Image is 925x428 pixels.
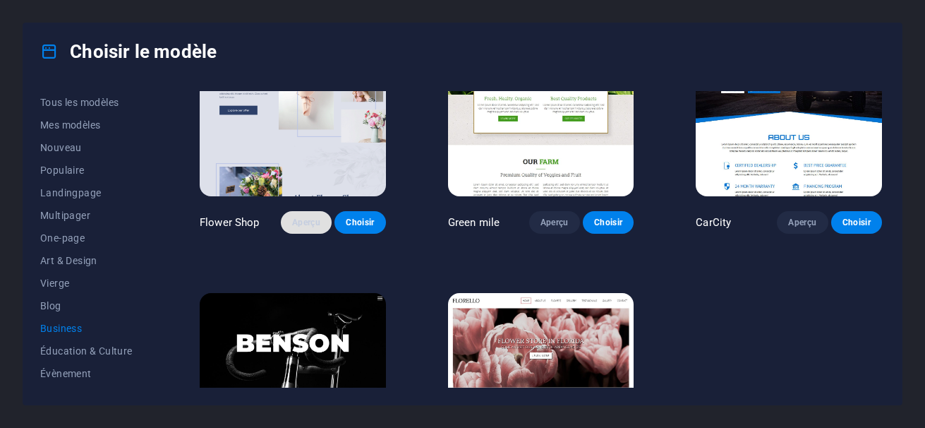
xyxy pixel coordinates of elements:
button: Évènement [40,362,138,385]
button: Landingpage [40,182,138,204]
span: Éducation & Culture [40,345,138,357]
p: Flower Shop [200,215,260,230]
span: Vierge [40,278,138,289]
span: Choisir [842,217,871,228]
span: Choisir [594,217,622,228]
button: Multipager [40,204,138,227]
button: Vierge [40,272,138,295]
span: Multipager [40,210,138,221]
span: Tous les modèles [40,97,138,108]
span: Art & Design [40,255,138,266]
h4: Choisir le modèle [40,40,217,63]
span: One-page [40,232,138,244]
button: Nouveau [40,136,138,159]
img: CarCity [696,25,882,196]
button: Business [40,317,138,340]
span: Populaire [40,165,138,176]
button: Art & Design [40,249,138,272]
span: Aperçu [292,217,320,228]
span: Aperçu [788,217,816,228]
button: Aperçu [777,211,828,234]
button: Blog [40,295,138,317]
p: CarCity [696,215,731,230]
span: Landingpage [40,187,138,198]
span: Business [40,323,138,334]
span: Mes modèles [40,119,138,131]
button: Aperçu [281,211,332,234]
p: Green mile [448,215,500,230]
button: Mes modèles [40,114,138,136]
button: Choisir [334,211,385,234]
span: Nouveau [40,142,138,153]
img: Flower Shop [200,25,386,196]
button: Gastronomie [40,385,138,408]
span: Évènement [40,368,138,379]
button: Aperçu [529,211,580,234]
img: Green mile [448,25,634,196]
button: Choisir [583,211,634,234]
button: Populaire [40,159,138,182]
button: Éducation & Culture [40,340,138,362]
span: Blog [40,300,138,311]
span: Aperçu [540,217,569,228]
button: One-page [40,227,138,249]
span: Choisir [346,217,374,228]
button: Choisir [831,211,882,234]
button: Tous les modèles [40,91,138,114]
